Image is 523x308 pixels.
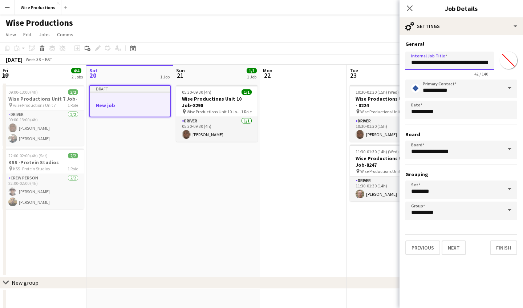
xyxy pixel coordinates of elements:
[8,89,38,95] span: 09:00-13:00 (4h)
[442,240,466,255] button: Next
[350,67,358,74] span: Tue
[24,57,42,62] span: Week 38
[360,109,415,114] span: Wise Productions Unit 10 Job-8224
[405,131,517,138] h3: Board
[3,85,84,146] app-job-card: 09:00-13:00 (4h)2/2Wise Productions Unit 7 Job- wise Productions Unit 71 RoleDriver2/209:00-13:00...
[90,86,170,92] div: Draft
[400,4,523,13] h3: Job Details
[68,89,78,95] span: 2/2
[68,166,78,171] span: 1 Role
[182,89,211,95] span: 05:30-09:30 (4h)
[89,85,171,117] app-job-card: DraftNew job
[350,117,431,142] app-card-role: Driver1/110:30-01:30 (15h)[PERSON_NAME]
[160,74,170,80] div: 1 Job
[6,31,16,38] span: View
[405,240,440,255] button: Previous
[39,31,50,38] span: Jobs
[45,57,52,62] div: BST
[241,109,252,114] span: 1 Role
[88,71,98,80] span: 20
[3,96,84,102] h3: Wise Productions Unit 7 Job-
[72,74,83,80] div: 2 Jobs
[350,145,431,201] app-job-card: 11:30-01:30 (14h) (Wed)1/1Wise Productions Unit 10 Job-8247 Wise Productions Unit 10 Job-82471 Ro...
[90,102,170,109] h3: New job
[54,30,76,39] a: Comms
[13,102,56,108] span: wise Productions Unit 7
[469,71,494,77] span: 42 / 140
[23,31,32,38] span: Edit
[405,171,517,178] h3: Grouping
[89,67,98,74] span: Sat
[57,31,73,38] span: Comms
[3,159,84,166] h3: KSS -Protein Studios
[350,96,431,109] h3: Wise Productions Unit 10 Job - 8224
[242,89,252,95] span: 1/1
[68,102,78,108] span: 1 Role
[350,155,431,168] h3: Wise Productions Unit 10 Job-8247
[20,30,35,39] a: Edit
[187,109,241,114] span: Wise Productions Unit 10 Job-8290
[356,89,399,95] span: 10:30-01:30 (15h) (Wed)
[36,30,53,39] a: Jobs
[1,71,8,80] span: 19
[3,110,84,146] app-card-role: Driver2/209:00-13:00 (4h)[PERSON_NAME][PERSON_NAME]
[8,153,48,158] span: 22:00-02:00 (4h) (Sat)
[175,71,185,80] span: 21
[262,71,272,80] span: 22
[3,30,19,39] a: View
[247,68,257,73] span: 1/1
[176,67,185,74] span: Sun
[405,41,517,47] h3: General
[6,17,73,28] h1: Wise Productions
[68,153,78,158] span: 2/2
[6,56,23,63] div: [DATE]
[176,96,258,109] h3: Wise Productions Unit 10 Job-8290
[3,149,84,209] app-job-card: 22:00-02:00 (4h) (Sat)2/2KSS -Protein Studios KSS- Protein Studios1 RoleCrew Person2/222:00-02:00...
[350,177,431,201] app-card-role: Driver1/111:30-01:30 (14h)[PERSON_NAME]
[3,174,84,209] app-card-role: Crew Person2/222:00-02:00 (4h)[PERSON_NAME][PERSON_NAME]
[247,74,256,80] div: 1 Job
[15,0,61,15] button: Wise Productions
[12,279,38,286] div: New group
[400,17,523,35] div: Settings
[350,85,431,142] app-job-card: 10:30-01:30 (15h) (Wed)1/1Wise Productions Unit 10 Job - 8224 Wise Productions Unit 10 Job-82241 ...
[263,67,272,74] span: Mon
[176,117,258,142] app-card-role: Driver1/105:30-09:30 (4h)[PERSON_NAME]
[71,68,81,73] span: 4/4
[356,149,399,154] span: 11:30-01:30 (14h) (Wed)
[3,67,8,74] span: Fri
[490,240,517,255] button: Finish
[360,169,415,174] span: Wise Productions Unit 10 Job-8247
[13,166,50,171] span: KSS- Protein Studios
[349,71,358,80] span: 23
[176,85,258,142] app-job-card: 05:30-09:30 (4h)1/1Wise Productions Unit 10 Job-8290 Wise Productions Unit 10 Job-82901 RoleDrive...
